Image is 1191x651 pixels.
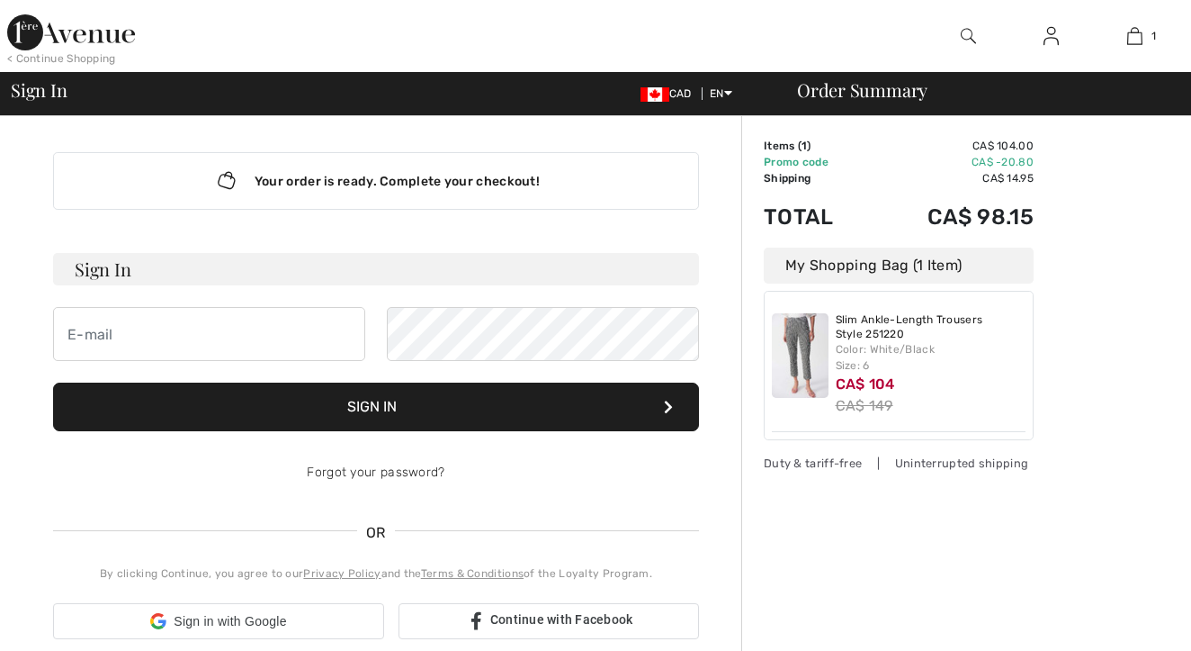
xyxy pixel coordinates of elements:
[174,612,286,631] span: Sign in with Google
[836,313,1026,341] a: Slim Ankle-Length Trousers Style 251220
[801,140,807,152] span: 1
[490,612,633,627] span: Continue with Facebook
[53,307,365,361] input: E-mail
[421,567,524,580] a: Terms & Conditions
[772,313,828,398] img: Slim Ankle-Length Trousers Style 251220
[836,397,893,414] s: CA$ 149
[7,50,116,67] div: < Continue Shopping
[764,455,1034,472] div: Duty & tariff-free | Uninterrupted shipping
[640,87,699,100] span: CAD
[764,138,871,154] td: Items ( )
[307,465,444,480] a: Forgot your password?
[764,154,871,170] td: Promo code
[764,248,1034,284] div: My Shopping Bag (1 Item)
[764,186,871,248] td: Total
[398,603,699,639] a: Continue with Facebook
[53,152,699,210] div: Your order is ready. Complete your checkout!
[775,81,1180,99] div: Order Summary
[7,14,135,50] img: 1ère Avenue
[11,81,67,99] span: Sign In
[836,375,895,393] span: CA$ 104
[53,603,384,639] div: Sign in with Google
[303,567,381,580] a: Privacy Policy
[836,341,1026,374] div: Color: White/Black Size: 6
[357,522,395,544] span: OR
[53,565,699,582] div: By clicking Continue, you agree to our and the of the Loyalty Program.
[640,87,669,102] img: Canadian Dollar
[764,170,871,186] td: Shipping
[53,383,699,431] button: Sign In
[710,87,732,100] span: EN
[53,253,699,285] h3: Sign In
